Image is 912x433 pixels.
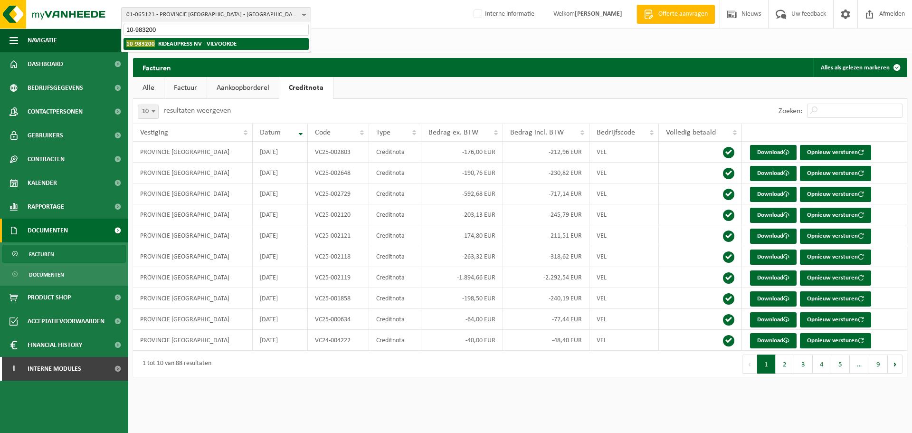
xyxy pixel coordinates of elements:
[589,142,659,163] td: VEL
[750,312,797,327] a: Download
[794,355,813,374] button: 3
[28,29,57,52] span: Navigatie
[589,330,659,351] td: VEL
[421,246,503,267] td: -263,32 EUR
[28,52,63,76] span: Dashboard
[308,330,369,351] td: VC24-004222
[253,142,308,163] td: [DATE]
[308,163,369,183] td: VC25-002648
[850,355,869,374] span: …
[503,225,589,246] td: -211,51 EUR
[800,291,871,307] button: Opnieuw versturen
[28,76,83,100] span: Bedrijfsgegevens
[750,291,797,307] a: Download
[813,355,831,374] button: 4
[28,171,57,195] span: Kalender
[140,129,168,136] span: Vestiging
[2,265,126,283] a: Documenten
[28,124,63,147] span: Gebruikers
[253,225,308,246] td: [DATE]
[308,246,369,267] td: VC25-002118
[428,129,478,136] span: Bedrag ex. BTW
[779,107,802,115] label: Zoeken:
[503,183,589,204] td: -717,14 EUR
[742,355,757,374] button: Previous
[253,267,308,288] td: [DATE]
[589,267,659,288] td: VEL
[750,250,797,265] a: Download
[800,270,871,286] button: Opnieuw versturen
[510,129,564,136] span: Bedrag incl. BTW
[163,107,231,115] label: resultaten weergeven
[831,355,850,374] button: 5
[421,163,503,183] td: -190,76 EUR
[636,5,715,24] a: Offerte aanvragen
[376,129,390,136] span: Type
[28,286,71,309] span: Product Shop
[138,356,211,373] div: 1 tot 10 van 88 resultaten
[253,288,308,309] td: [DATE]
[800,145,871,160] button: Opnieuw versturen
[28,100,83,124] span: Contactpersonen
[800,208,871,223] button: Opnieuw versturen
[308,183,369,204] td: VC25-002729
[133,204,253,225] td: PROVINCIE [GEOGRAPHIC_DATA]
[133,58,180,77] h2: Facturen
[776,355,794,374] button: 2
[503,330,589,351] td: -48,40 EUR
[369,225,421,246] td: Creditnota
[315,129,331,136] span: Code
[750,229,797,244] a: Download
[421,183,503,204] td: -592,68 EUR
[369,163,421,183] td: Creditnota
[253,330,308,351] td: [DATE]
[308,142,369,163] td: VC25-002803
[597,129,635,136] span: Bedrijfscode
[133,163,253,183] td: PROVINCIE [GEOGRAPHIC_DATA]
[750,166,797,181] a: Download
[133,183,253,204] td: PROVINCIE [GEOGRAPHIC_DATA]
[369,330,421,351] td: Creditnota
[503,267,589,288] td: -2.292,54 EUR
[308,225,369,246] td: VC25-002121
[757,355,776,374] button: 1
[133,309,253,330] td: PROVINCIE [GEOGRAPHIC_DATA]
[207,77,279,99] a: Aankoopborderel
[503,309,589,330] td: -77,44 EUR
[421,267,503,288] td: -1.894,66 EUR
[308,204,369,225] td: VC25-002120
[800,312,871,327] button: Opnieuw versturen
[123,24,309,36] input: Zoeken naar gekoppelde vestigingen
[421,288,503,309] td: -198,50 EUR
[888,355,902,374] button: Next
[9,357,18,381] span: I
[121,7,311,21] button: 01-065121 - PROVINCIE [GEOGRAPHIC_DATA] - [GEOGRAPHIC_DATA]
[800,187,871,202] button: Opnieuw versturen
[589,225,659,246] td: VEL
[750,333,797,348] a: Download
[126,8,298,22] span: 01-065121 - PROVINCIE [GEOGRAPHIC_DATA] - [GEOGRAPHIC_DATA]
[800,229,871,244] button: Opnieuw versturen
[369,309,421,330] td: Creditnota
[28,219,68,242] span: Documenten
[28,357,81,381] span: Interne modules
[369,142,421,163] td: Creditnota
[28,195,64,219] span: Rapportage
[589,246,659,267] td: VEL
[138,105,159,119] span: 10
[133,77,164,99] a: Alle
[750,187,797,202] a: Download
[253,163,308,183] td: [DATE]
[164,77,207,99] a: Factuur
[666,129,716,136] span: Volledig betaald
[28,309,104,333] span: Acceptatievoorwaarden
[421,309,503,330] td: -64,00 EUR
[421,142,503,163] td: -176,00 EUR
[133,225,253,246] td: PROVINCIE [GEOGRAPHIC_DATA]
[279,77,333,99] a: Creditnota
[421,330,503,351] td: -40,00 EUR
[133,330,253,351] td: PROVINCIE [GEOGRAPHIC_DATA]
[308,288,369,309] td: VC25-001858
[260,129,281,136] span: Datum
[503,163,589,183] td: -230,82 EUR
